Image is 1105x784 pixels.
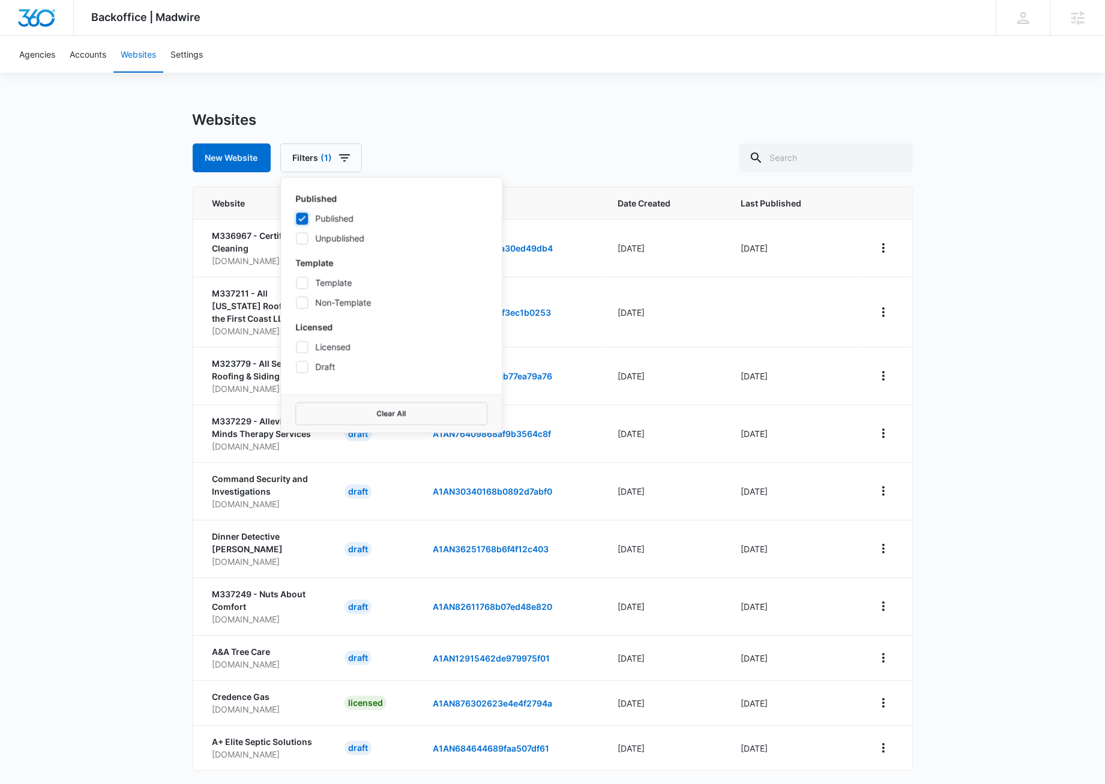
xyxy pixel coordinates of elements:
[12,36,62,73] a: Agencies
[433,429,551,439] a: A1AN76409868af9b3564c8f
[603,277,726,347] td: [DATE]
[345,600,372,614] div: draft
[212,287,316,325] p: M337211 - All [US_STATE] Roofing of the First Coast LLC
[874,238,893,258] button: View More
[193,111,257,129] h1: Websites
[603,347,726,405] td: [DATE]
[92,11,201,23] span: Backoffice | Madwire
[212,382,316,395] p: [DOMAIN_NAME]
[433,544,549,554] a: A1AN36251768b6f4f12c403
[618,197,694,210] span: Date Created
[345,741,372,755] div: draft
[874,539,893,558] button: View More
[295,340,487,353] label: Licensed
[295,212,487,225] label: Published
[603,577,726,635] td: [DATE]
[726,347,859,405] td: [DATE]
[345,696,387,710] div: licensed
[295,232,487,244] label: Unpublished
[212,415,316,440] p: M337229 - Alleviating Minds Therapy Services
[741,197,827,210] span: Last Published
[212,498,316,510] p: [DOMAIN_NAME]
[212,255,316,267] p: [DOMAIN_NAME]
[603,219,726,277] td: [DATE]
[295,296,487,309] label: Non-Template
[603,635,726,680] td: [DATE]
[295,192,487,205] p: Published
[212,645,316,658] p: A&A Tree Care
[433,602,552,612] a: A1AN82611768b07ed48e820
[433,486,552,496] a: A1AN30340168b0892d7abf0
[874,366,893,385] button: View More
[726,725,859,770] td: [DATE]
[726,219,859,277] td: [DATE]
[433,197,589,210] span: Account
[212,472,316,498] p: Command Security and Investigations
[345,651,372,665] div: draft
[433,653,550,663] a: A1AN12915462de979975f01
[603,462,726,520] td: [DATE]
[212,229,316,255] p: M336967 - Certified Cleaning
[212,440,316,453] p: [DOMAIN_NAME]
[212,613,316,626] p: [DOMAIN_NAME]
[345,427,372,441] div: draft
[212,325,316,337] p: [DOMAIN_NAME]
[193,143,271,172] button: New Website
[726,405,859,462] td: [DATE]
[295,321,487,333] p: Licensed
[345,542,372,556] div: draft
[433,743,549,753] a: A1AN684644689faa507df61
[163,36,210,73] a: Settings
[212,530,316,555] p: Dinner Detective [PERSON_NAME]
[726,680,859,725] td: [DATE]
[726,520,859,577] td: [DATE]
[726,635,859,680] td: [DATE]
[212,555,316,568] p: [DOMAIN_NAME]
[295,402,487,425] button: Clear All
[726,577,859,635] td: [DATE]
[113,36,163,73] a: Websites
[212,703,316,716] p: [DOMAIN_NAME]
[212,748,316,761] p: [DOMAIN_NAME]
[603,725,726,770] td: [DATE]
[874,738,893,758] button: View More
[295,360,487,373] label: Draft
[874,693,893,713] button: View More
[212,197,299,210] span: Website
[874,303,893,322] button: View More
[603,680,726,725] td: [DATE]
[212,690,316,703] p: Credence Gas
[603,520,726,577] td: [DATE]
[874,648,893,668] button: View More
[603,405,726,462] td: [DATE]
[874,597,893,616] button: View More
[212,357,316,382] p: M323779 - All Seasons Roofing & Siding
[280,143,362,172] button: Filters(1)
[212,735,316,748] p: A+ Elite Septic Solutions
[345,484,372,499] div: draft
[212,588,316,613] p: M337249 - Nuts About Comfort
[874,424,893,443] button: View More
[321,154,333,162] span: (1)
[433,698,552,708] a: A1AN876302623e4e4f2794a
[739,143,913,172] input: Search
[295,256,487,269] p: Template
[874,481,893,501] button: View More
[295,276,487,289] label: Template
[62,36,113,73] a: Accounts
[212,658,316,671] p: [DOMAIN_NAME]
[726,462,859,520] td: [DATE]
